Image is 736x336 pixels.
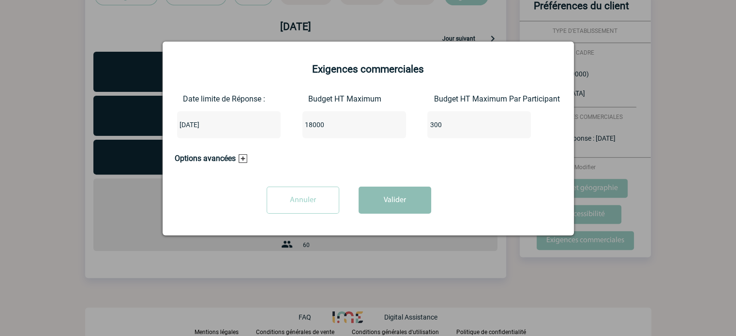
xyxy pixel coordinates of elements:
[175,154,247,163] h3: Options avancées
[434,94,459,103] label: Budget HT Maximum Par Participant
[175,63,562,75] h2: Exigences commerciales
[359,187,431,214] button: Valider
[183,94,206,103] label: Date limite de Réponse :
[267,187,339,214] input: Annuler
[308,94,331,103] label: Budget HT Maximum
